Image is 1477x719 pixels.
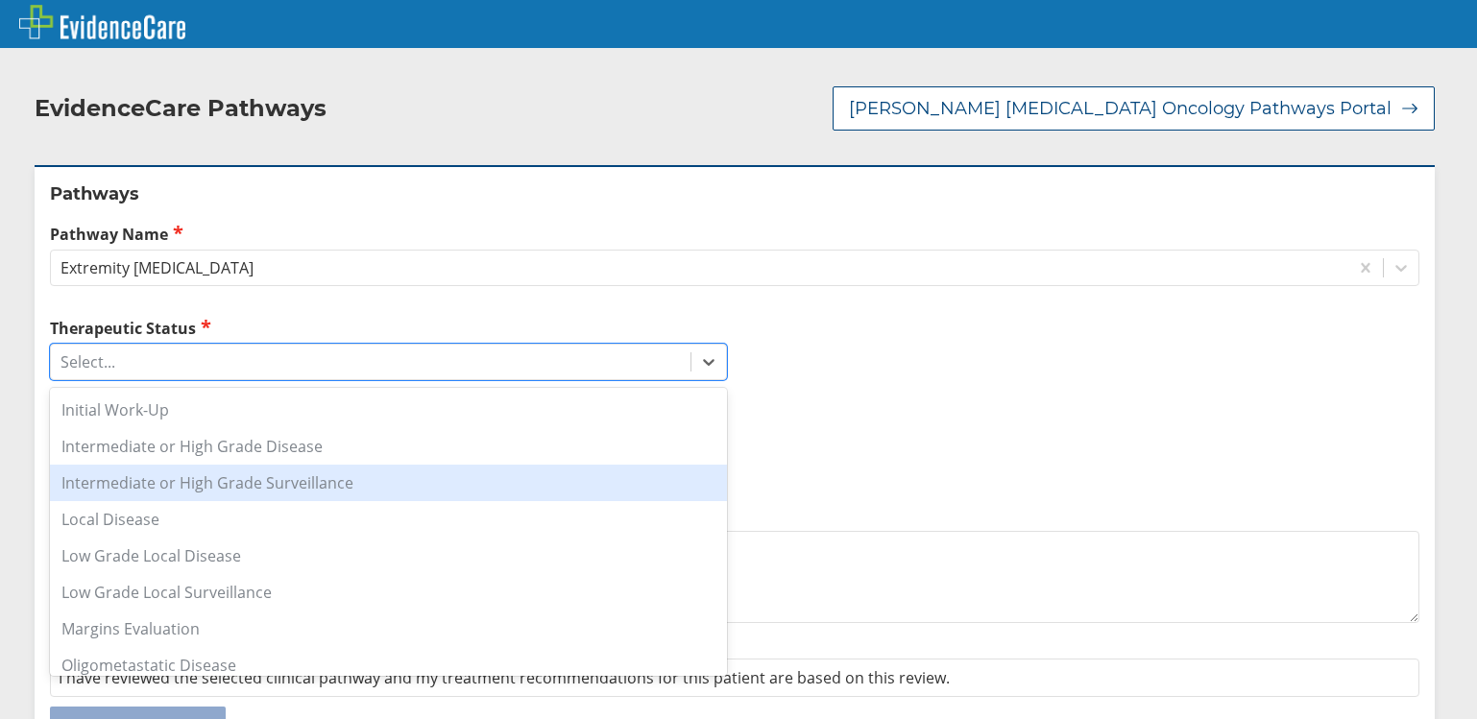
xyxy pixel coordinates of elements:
[35,94,327,123] h2: EvidenceCare Pathways
[849,97,1392,120] span: [PERSON_NAME] [MEDICAL_DATA] Oncology Pathways Portal
[50,505,1419,526] label: Additional Details
[50,182,1419,205] h2: Pathways
[50,574,727,611] div: Low Grade Local Surveillance
[50,317,727,339] label: Therapeutic Status
[50,611,727,647] div: Margins Evaluation
[50,428,727,465] div: Intermediate or High Grade Disease
[50,538,727,574] div: Low Grade Local Disease
[50,392,727,428] div: Initial Work-Up
[50,501,727,538] div: Local Disease
[50,223,1419,245] label: Pathway Name
[19,5,185,39] img: EvidenceCare
[61,257,254,278] div: Extremity [MEDICAL_DATA]
[59,667,950,688] span: I have reviewed the selected clinical pathway and my treatment recommendations for this patient a...
[833,86,1435,131] button: [PERSON_NAME] [MEDICAL_DATA] Oncology Pathways Portal
[50,647,727,683] div: Oligometastatic Disease
[50,465,727,501] div: Intermediate or High Grade Surveillance
[61,351,115,372] div: Select...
